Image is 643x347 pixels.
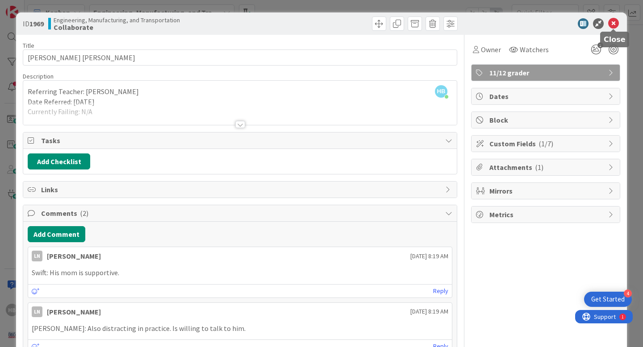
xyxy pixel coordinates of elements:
[489,186,604,196] span: Mirrors
[535,163,543,172] span: ( 1 )
[47,251,101,261] div: [PERSON_NAME]
[539,139,553,148] span: ( 1/7 )
[28,226,85,242] button: Add Comment
[32,268,448,278] p: Swift: His mom is supportive.
[47,306,101,317] div: [PERSON_NAME]
[489,162,604,173] span: Attachments
[54,24,180,31] b: Collaborate
[46,4,49,11] div: 1
[41,208,441,219] span: Comments
[28,87,452,97] p: Referring Teacher: [PERSON_NAME]
[19,1,41,12] span: Support
[435,85,447,98] span: HB
[433,285,448,297] a: Reply
[80,209,88,218] span: ( 2 )
[591,295,625,304] div: Get Started
[489,115,604,125] span: Block
[28,97,452,107] p: Date Referred: [DATE]
[584,292,632,307] div: Open Get Started checklist, remaining modules: 4
[29,19,44,28] b: 1969
[489,67,604,78] span: 11/12 grader
[28,153,90,169] button: Add Checklist
[32,251,42,261] div: LN
[32,306,42,317] div: LN
[23,72,54,80] span: Description
[23,41,34,50] label: Title
[41,135,441,146] span: Tasks
[410,252,448,261] span: [DATE] 8:19 AM
[481,44,501,55] span: Owner
[489,91,604,102] span: Dates
[597,42,603,48] span: 1
[489,138,604,149] span: Custom Fields
[23,50,457,66] input: type card name here...
[410,307,448,316] span: [DATE] 8:19 AM
[54,17,180,24] span: Engineering, Manufacturing, and Transportation
[520,44,549,55] span: Watchers
[41,184,441,195] span: Links
[489,209,604,220] span: Metrics
[32,323,448,334] p: [PERSON_NAME]: Also distracting in practice. Is willing to talk to him.
[604,35,626,44] h5: Close
[23,18,44,29] span: ID
[624,289,632,297] div: 4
